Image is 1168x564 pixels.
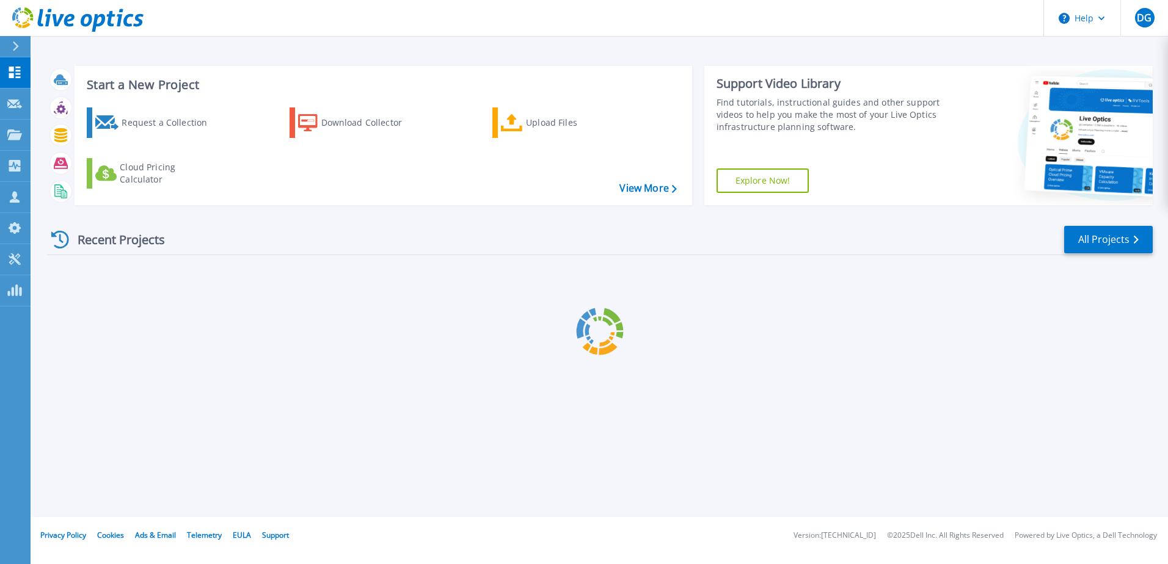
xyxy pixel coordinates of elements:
a: Upload Files [492,107,629,138]
div: Support Video Library [717,76,945,92]
div: Cloud Pricing Calculator [120,161,217,186]
div: Find tutorials, instructional guides and other support videos to help you make the most of your L... [717,96,945,133]
a: Cookies [97,530,124,540]
a: Cloud Pricing Calculator [87,158,223,189]
div: Recent Projects [47,225,181,255]
li: © 2025 Dell Inc. All Rights Reserved [887,532,1004,540]
a: Request a Collection [87,107,223,138]
div: Request a Collection [122,110,219,135]
a: Explore Now! [717,168,809,193]
li: Version: [TECHNICAL_ID] [794,532,876,540]
a: Privacy Policy [40,530,86,540]
a: Telemetry [187,530,222,540]
div: Download Collector [321,110,419,135]
a: View More [619,183,676,194]
li: Powered by Live Optics, a Dell Technology [1015,532,1157,540]
a: Support [262,530,289,540]
div: Upload Files [526,110,624,135]
a: EULA [233,530,251,540]
span: DG [1137,13,1152,23]
a: Download Collector [290,107,426,138]
h3: Start a New Project [87,78,676,92]
a: All Projects [1064,226,1153,253]
a: Ads & Email [135,530,176,540]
